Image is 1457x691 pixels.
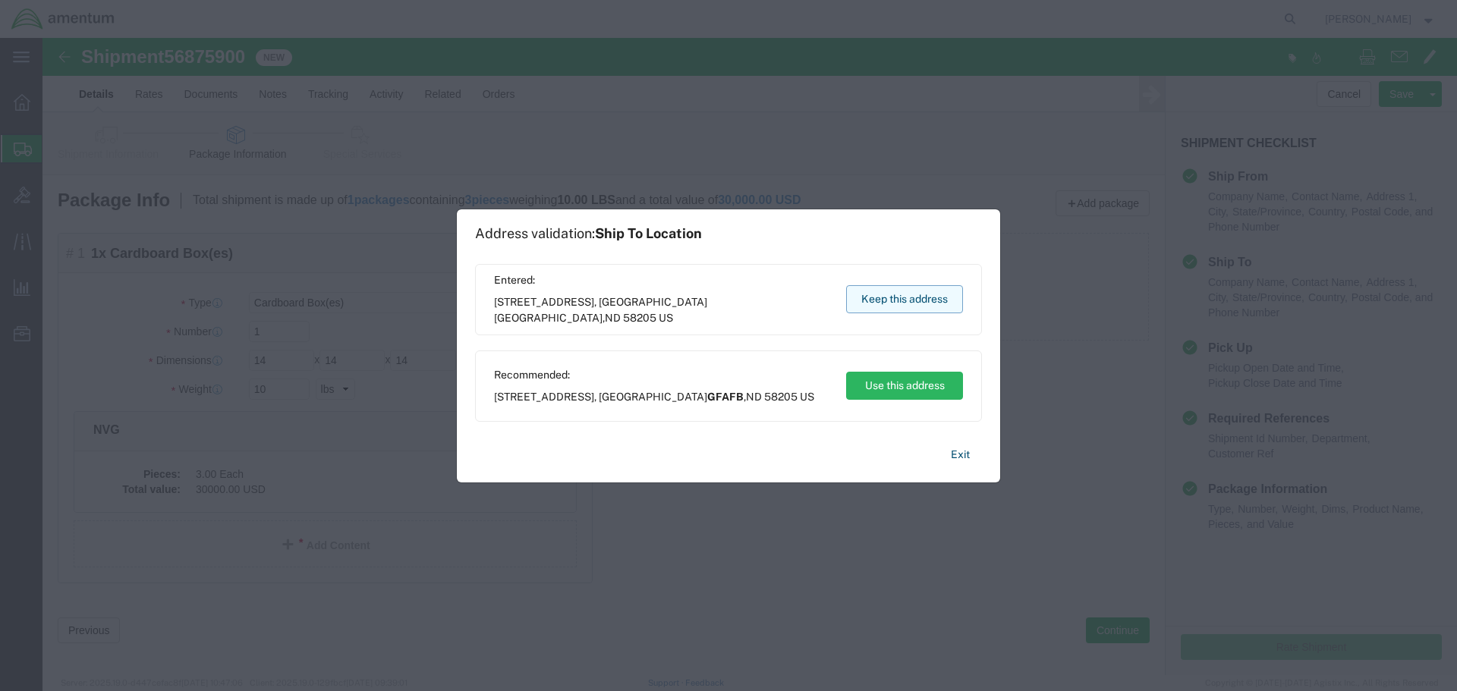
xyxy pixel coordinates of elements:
button: Exit [939,441,982,468]
span: 58205 [764,391,798,403]
button: Use this address [846,372,963,400]
span: ND [605,312,621,324]
span: US [659,312,673,324]
span: US [800,391,814,403]
span: Ship To Location [595,225,702,241]
span: GFAFB [707,391,744,403]
span: Recommended: [494,367,814,383]
span: Entered: [494,272,832,288]
span: 58205 [623,312,656,324]
span: [STREET_ADDRESS], [GEOGRAPHIC_DATA] , [494,389,814,405]
button: Keep this address [846,285,963,313]
h1: Address validation: [475,225,702,242]
span: ND [746,391,762,403]
span: [STREET_ADDRESS], [GEOGRAPHIC_DATA] , [494,294,832,326]
span: [GEOGRAPHIC_DATA] [494,312,603,324]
